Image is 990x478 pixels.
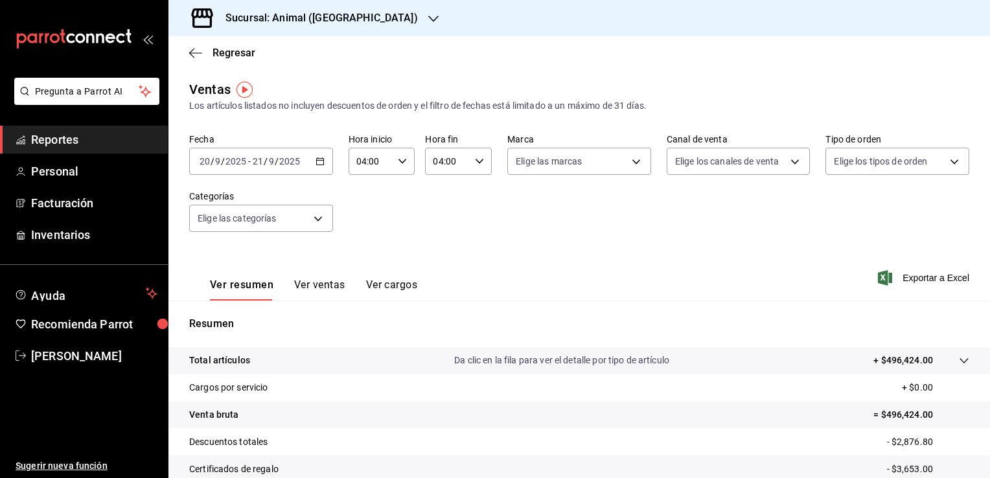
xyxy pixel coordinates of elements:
[31,286,141,301] span: Ayuda
[211,156,214,166] span: /
[366,279,418,301] button: Ver cargos
[507,135,651,144] label: Marca
[221,156,225,166] span: /
[35,85,139,98] span: Pregunta a Parrot AI
[143,34,153,44] button: open_drawer_menu
[873,408,969,422] p: = $496,424.00
[215,10,418,26] h3: Sucursal: Animal ([GEOGRAPHIC_DATA])
[189,99,969,113] div: Los artículos listados no incluyen descuentos de orden y el filtro de fechas está limitado a un m...
[31,315,157,333] span: Recomienda Parrot
[516,155,582,168] span: Elige las marcas
[210,279,273,301] button: Ver resumen
[349,135,415,144] label: Hora inicio
[873,354,933,367] p: + $496,424.00
[198,212,277,225] span: Elige las categorías
[887,435,969,449] p: - $2,876.80
[189,462,279,476] p: Certificados de regalo
[825,135,969,144] label: Tipo de orden
[213,47,255,59] span: Regresar
[9,94,159,108] a: Pregunta a Parrot AI
[214,156,221,166] input: --
[264,156,268,166] span: /
[268,156,275,166] input: --
[31,226,157,244] span: Inventarios
[189,80,231,99] div: Ventas
[189,192,333,201] label: Categorías
[675,155,779,168] span: Elige los canales de venta
[454,354,669,367] p: Da clic en la fila para ver el detalle por tipo de artículo
[199,156,211,166] input: --
[189,408,238,422] p: Venta bruta
[252,156,264,166] input: --
[834,155,927,168] span: Elige los tipos de orden
[887,462,969,476] p: - $3,653.00
[14,78,159,105] button: Pregunta a Parrot AI
[189,381,268,394] p: Cargos por servicio
[31,131,157,148] span: Reportes
[31,347,157,365] span: [PERSON_NAME]
[189,135,333,144] label: Fecha
[31,163,157,180] span: Personal
[425,135,492,144] label: Hora fin
[279,156,301,166] input: ----
[667,135,811,144] label: Canal de venta
[189,435,268,449] p: Descuentos totales
[189,354,250,367] p: Total artículos
[248,156,251,166] span: -
[189,316,969,332] p: Resumen
[881,270,969,286] button: Exportar a Excel
[16,459,157,473] span: Sugerir nueva función
[31,194,157,212] span: Facturación
[902,381,969,394] p: + $0.00
[275,156,279,166] span: /
[294,279,345,301] button: Ver ventas
[210,279,417,301] div: navigation tabs
[189,47,255,59] button: Regresar
[225,156,247,166] input: ----
[236,82,253,98] img: Tooltip marker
